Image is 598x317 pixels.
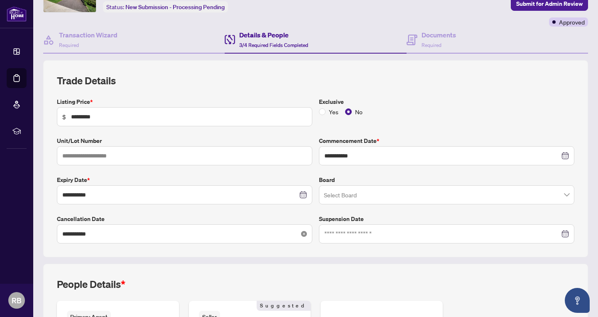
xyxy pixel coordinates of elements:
[319,175,574,184] label: Board
[57,97,312,106] label: Listing Price
[559,17,585,27] span: Approved
[7,6,27,22] img: logo
[239,30,308,40] h4: Details & People
[301,231,307,237] span: close-circle
[239,42,308,48] span: 3/4 Required Fields Completed
[422,30,456,40] h4: Documents
[57,136,312,145] label: Unit/Lot Number
[57,278,125,291] h2: People Details
[125,3,225,11] span: New Submission - Processing Pending
[319,214,574,224] label: Suspension Date
[59,42,79,48] span: Required
[422,42,441,48] span: Required
[62,112,66,121] span: $
[257,301,311,311] span: Suggested
[352,107,366,116] span: No
[59,30,118,40] h4: Transaction Wizard
[565,288,590,313] button: Open asap
[57,74,574,87] h2: Trade Details
[326,107,342,116] span: Yes
[57,175,312,184] label: Expiry Date
[12,295,22,306] span: RB
[319,97,574,106] label: Exclusive
[103,1,228,12] div: Status:
[57,214,312,224] label: Cancellation Date
[319,136,574,145] label: Commencement Date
